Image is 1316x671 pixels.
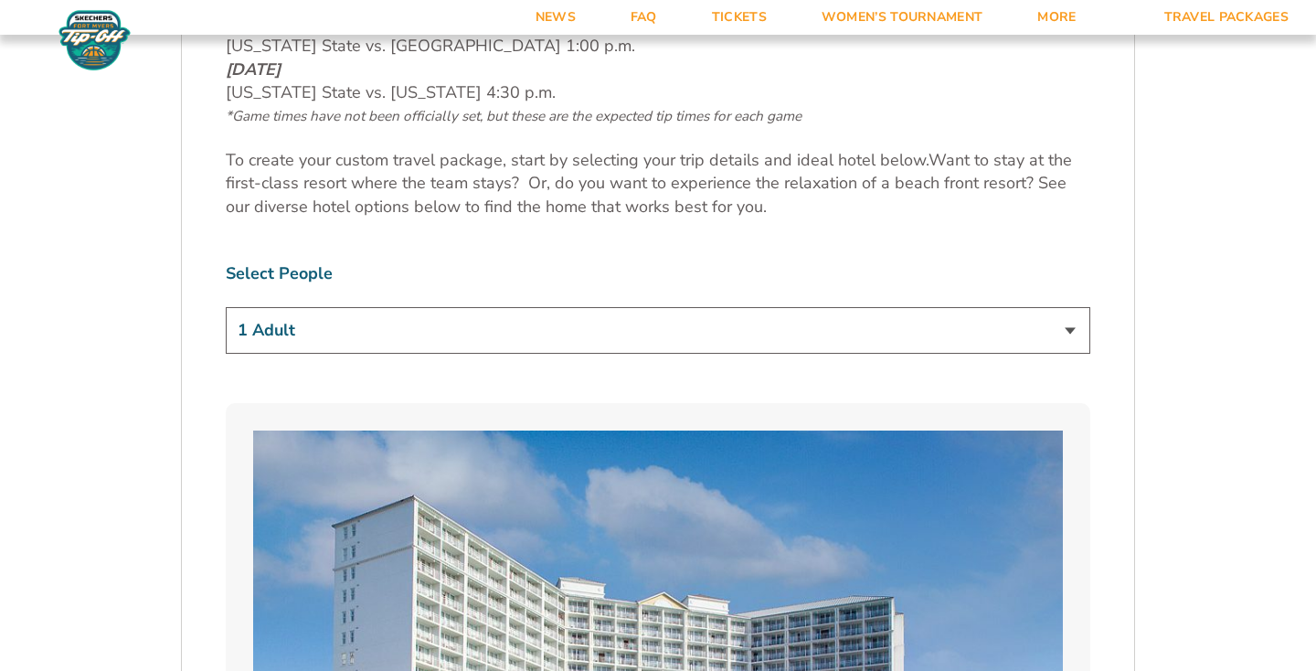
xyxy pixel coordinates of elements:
label: Select People [226,262,1090,285]
em: [DATE] [226,59,281,80]
img: Fort Myers Tip-Off [55,9,134,71]
p: Want to stay at the first-class resort where the team stays? Or, do you want to experience the re... [226,149,1090,218]
span: [US_STATE] State vs. [GEOGRAPHIC_DATA] 1:00 p.m. [US_STATE] State vs. [US_STATE] 4:30 p.m. [226,12,801,126]
span: *Game times have not been officially set, but these are the expected tip times for each game [226,107,801,125]
span: To create your custom travel package, start by selecting your trip details and ideal hotel below. [226,149,929,171]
